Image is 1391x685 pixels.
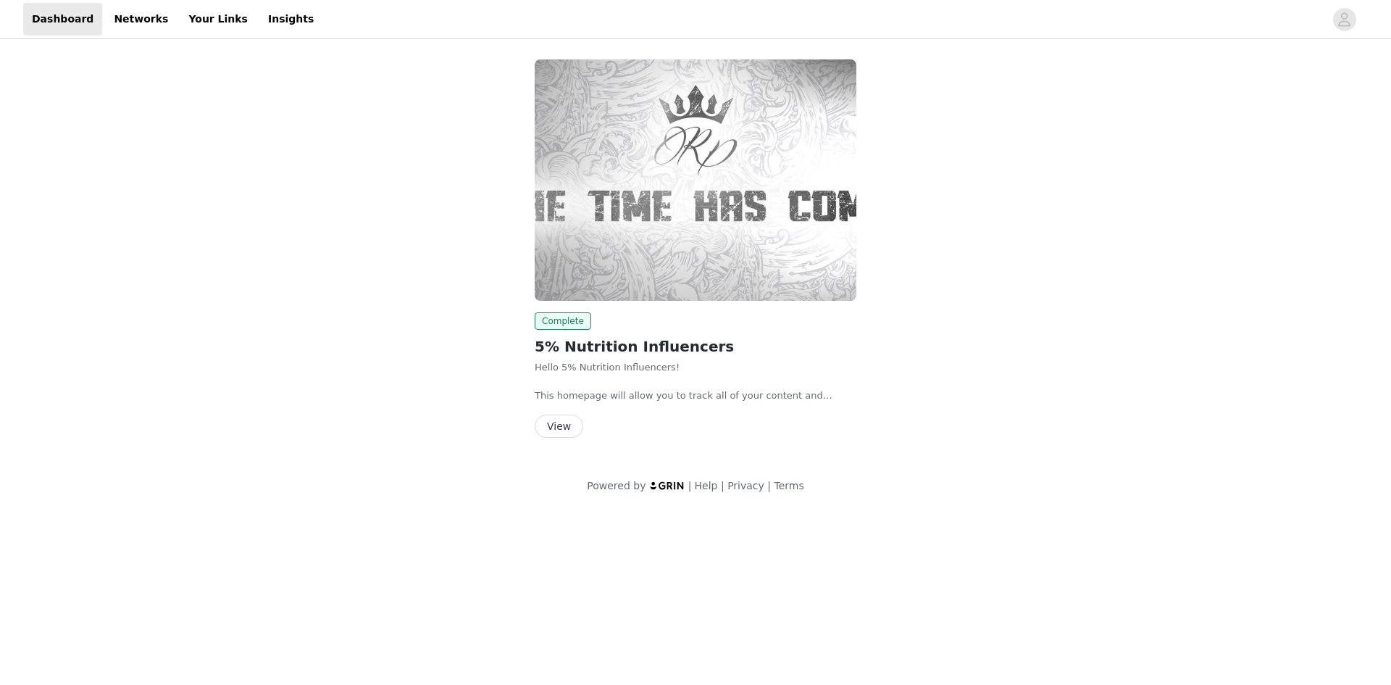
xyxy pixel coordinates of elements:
span: | [767,480,771,491]
span: | [688,480,692,491]
img: 5% Nutrition [535,59,856,301]
span: Complete [535,312,591,330]
img: logo [649,481,685,490]
a: Your Links [180,3,256,36]
div: avatar [1337,8,1351,31]
a: Insights [259,3,322,36]
span: Powered by [587,480,646,491]
span: | [721,480,724,491]
a: Dashboard [23,3,102,36]
a: Help [695,480,718,491]
a: Terms [774,480,803,491]
button: View [535,415,583,438]
p: Hello 5% Nutrition Influencers! [535,360,856,375]
a: Privacy [727,480,764,491]
a: Networks [105,3,177,36]
h2: 5% Nutrition Influencers [535,336,856,357]
a: View [535,421,583,432]
p: This homepage will allow you to track all of your content and conversions for 5% Nutrition. Any s... [535,389,856,403]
